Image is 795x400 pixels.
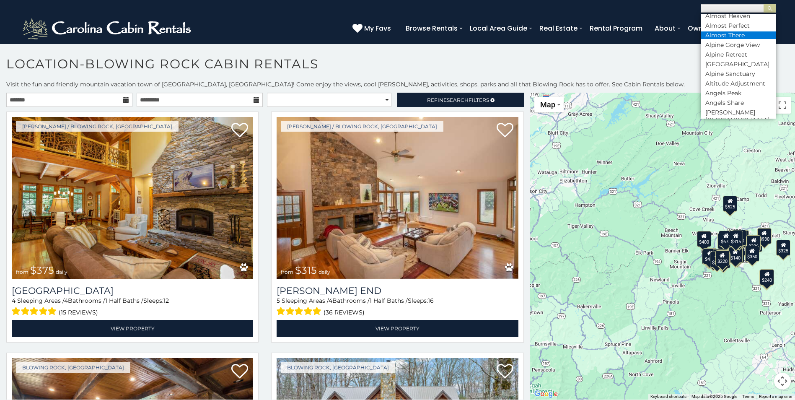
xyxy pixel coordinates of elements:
[748,236,762,252] div: $299
[723,196,737,212] div: $525
[277,285,518,296] a: [PERSON_NAME] End
[729,231,743,247] div: $315
[281,269,293,275] span: from
[701,41,776,49] li: Alpine Gorge View
[277,297,280,304] span: 5
[12,296,253,318] div: Sleeping Areas / Bathrooms / Sleeps:
[277,296,518,318] div: Sleeping Areas / Bathrooms / Sleeps:
[540,100,555,109] span: Map
[277,117,518,279] a: Moss End from $315 daily
[397,93,523,107] a: RefineSearchFilters
[447,97,469,103] span: Search
[701,80,776,87] li: Altitude Adjustment
[701,109,776,124] li: [PERSON_NAME][GEOGRAPHIC_DATA]
[12,320,253,337] a: View Property
[774,373,791,390] button: Map camera controls
[759,394,792,399] a: Report a map error
[16,269,28,275] span: from
[497,363,513,381] a: Add to favorites
[535,21,582,36] a: Real Estate
[697,231,711,247] div: $400
[12,117,253,279] a: Mountain Song Lodge from $375 daily
[701,51,776,58] li: Alpine Retreat
[650,394,686,400] button: Keyboard shortcuts
[732,230,746,246] div: $150
[585,21,647,36] a: Rental Program
[163,297,169,304] span: 12
[776,240,790,256] div: $325
[701,99,776,106] li: Angels Share
[719,231,733,247] div: $675
[12,285,253,296] h3: Mountain Song Lodge
[231,122,248,140] a: Add to favorites
[710,252,724,268] div: $355
[277,117,518,279] img: Moss End
[774,97,791,114] button: Toggle fullscreen view
[717,233,731,249] div: $315
[532,389,560,400] a: Open this area in Google Maps (opens a new window)
[746,235,761,251] div: $226
[319,269,330,275] span: daily
[364,23,391,34] span: My Favs
[12,285,253,296] a: [GEOGRAPHIC_DATA]
[427,97,489,103] span: Refine Filters
[701,89,776,97] li: Angels Peak
[701,31,776,39] li: Almost There
[701,70,776,78] li: Alpine Sanctuary
[56,269,67,275] span: daily
[277,320,518,337] a: View Property
[231,363,248,381] a: Add to favorites
[12,297,16,304] span: 4
[742,394,754,399] a: Terms (opens in new tab)
[701,22,776,29] li: Almost Perfect
[401,21,462,36] a: Browse Rentals
[428,297,434,304] span: 16
[12,117,253,279] img: Mountain Song Lodge
[105,297,143,304] span: 1 Half Baths /
[324,307,365,318] span: (36 reviews)
[466,21,531,36] a: Local Area Guide
[281,121,443,132] a: [PERSON_NAME] / Blowing Rock, [GEOGRAPHIC_DATA]
[352,23,393,34] a: My Favs
[329,297,332,304] span: 4
[760,269,774,285] div: $240
[715,250,730,266] div: $220
[716,252,730,268] div: $345
[684,21,733,36] a: Owner Login
[16,121,179,132] a: [PERSON_NAME] / Blowing Rock, [GEOGRAPHIC_DATA]
[728,247,743,263] div: $140
[64,297,68,304] span: 4
[16,362,130,373] a: Blowing Rock, [GEOGRAPHIC_DATA]
[30,264,54,276] span: $375
[703,248,717,264] div: $410
[534,97,564,112] button: Change map style
[745,246,759,262] div: $350
[730,247,744,263] div: $140
[370,297,408,304] span: 1 Half Baths /
[295,264,317,276] span: $315
[701,12,776,20] li: Almost Heaven
[701,60,776,68] li: [GEOGRAPHIC_DATA]
[650,21,680,36] a: About
[59,307,98,318] span: (15 reviews)
[713,249,727,265] div: $165
[691,394,737,399] span: Map data ©2025 Google
[497,122,513,140] a: Add to favorites
[21,16,195,41] img: White-1-2.png
[532,389,560,400] img: Google
[277,285,518,296] h3: Moss End
[757,228,772,244] div: $930
[281,362,395,373] a: Blowing Rock, [GEOGRAPHIC_DATA]
[702,249,716,265] div: $375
